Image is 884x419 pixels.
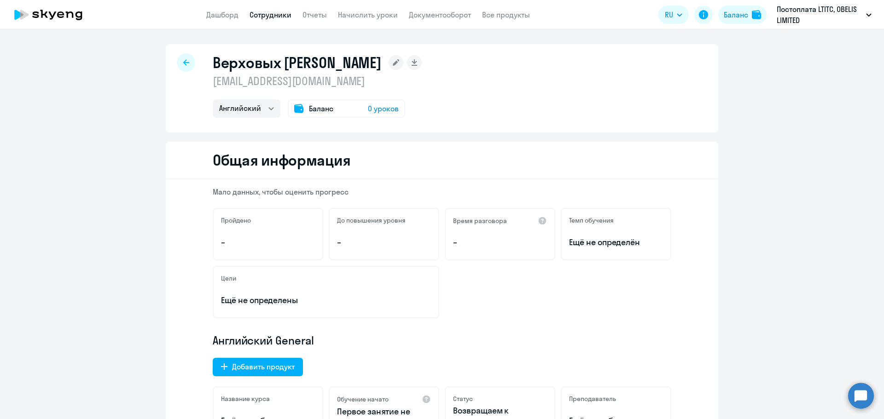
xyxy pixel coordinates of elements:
h5: Цели [221,274,236,282]
p: [EMAIL_ADDRESS][DOMAIN_NAME] [213,74,422,88]
h2: Общая информация [213,151,350,169]
h5: Время разговора [453,217,507,225]
a: Документооборот [409,10,471,19]
h5: Название курса [221,395,270,403]
a: Отчеты [302,10,327,19]
span: 0 уроков [368,103,399,114]
div: Баланс [724,9,748,20]
p: – [337,236,431,248]
h5: Пройдено [221,216,251,224]
a: Сотрудники [250,10,291,19]
h5: Преподаватель [569,395,616,403]
a: Все продукты [482,10,530,19]
h5: Статус [453,395,473,403]
span: Ещё не определён [569,236,663,248]
p: – [221,236,315,248]
p: Ещё не определены [221,294,431,306]
h1: Верховых [PERSON_NAME] [213,53,381,72]
h5: Темп обучения [569,216,614,224]
span: Баланс [309,103,333,114]
p: Постоплата LTITC, OBELIS LIMITED [777,4,862,26]
span: Английский General [213,333,314,348]
div: Добавить продукт [232,361,295,372]
p: – [453,236,547,248]
span: RU [665,9,673,20]
img: balance [752,10,761,19]
a: Начислить уроки [338,10,398,19]
h5: До повышения уровня [337,216,406,224]
button: Постоплата LTITC, OBELIS LIMITED [772,4,876,26]
button: Балансbalance [718,6,767,24]
button: RU [658,6,689,24]
button: Добавить продукт [213,358,303,376]
p: Мало данных, чтобы оценить прогресс [213,187,671,197]
a: Дашборд [206,10,238,19]
h5: Обучение начато [337,395,389,403]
